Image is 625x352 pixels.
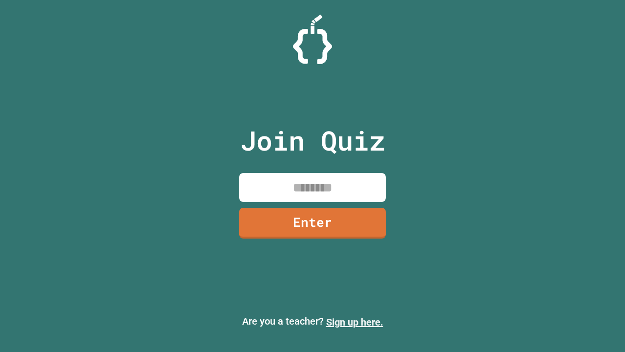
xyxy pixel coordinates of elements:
p: Join Quiz [240,120,385,161]
p: Are you a teacher? [8,314,617,330]
a: Enter [239,208,386,239]
iframe: chat widget [584,313,615,342]
img: Logo.svg [293,15,332,64]
a: Sign up here. [326,316,383,328]
iframe: chat widget [544,270,615,312]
